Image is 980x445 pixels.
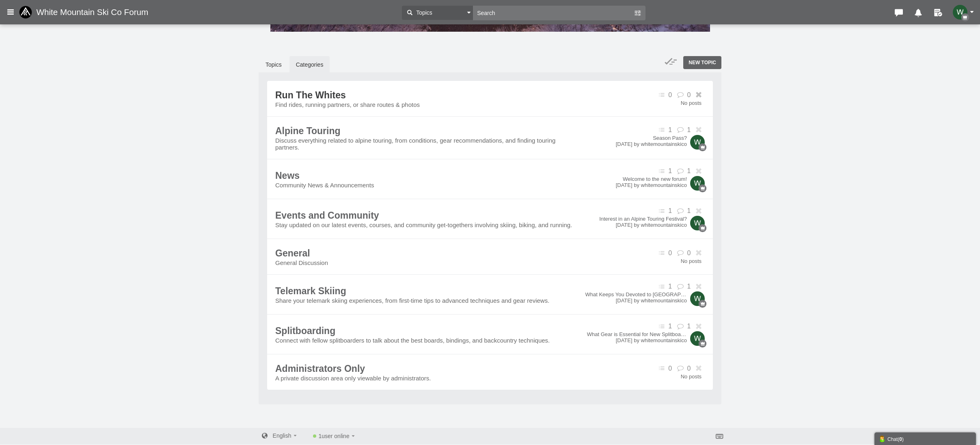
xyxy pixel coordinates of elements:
[668,283,672,290] span: 1
[275,126,341,136] a: Alpine Touring
[616,182,632,188] time: [DATE]
[687,323,691,330] span: 1
[687,365,691,372] span: 0
[275,210,379,221] a: Events and Community
[313,433,354,439] a: 1
[641,141,687,147] a: whitemountainskico
[402,6,473,20] button: Topics
[879,434,972,443] div: Chat
[616,297,632,304] time: [DATE]
[616,135,687,141] a: Season Pass?
[690,216,705,230] img: 83AiqeAAAABklEQVQDAO1nrz2uGMMZAAAAAElFTkSuQmCC
[690,176,705,191] img: 83AiqeAAAABklEQVQDAO1nrz2uGMMZAAAAAElFTkSuQmCC
[36,7,154,17] span: White Mountain Ski Co Forum
[687,283,691,290] span: 1
[19,6,36,19] img: favicon-32x32_635f13c0-c808-41eb-b1b8-0451d2c30446.png
[322,433,350,439] span: user online
[616,337,632,343] time: [DATE]
[275,248,310,258] a: General
[690,135,705,150] img: 83AiqeAAAABklEQVQDAO1nrz2uGMMZAAAAAElFTkSuQmCC
[473,6,633,20] input: Search
[259,56,288,73] a: Topics
[668,250,672,257] span: 0
[414,9,432,17] span: Topics
[585,291,687,297] a: What Keeps You Devoted to [GEOGRAPHIC_DATA] Skiing?
[668,323,672,330] span: 1
[616,176,687,182] a: Welcome to the new forum!
[898,436,904,442] span: ( )
[289,56,330,73] a: Categories
[616,141,632,147] time: [DATE]
[668,91,672,99] span: 0
[687,167,691,175] span: 1
[953,5,967,20] img: 83AiqeAAAABklEQVQDAO1nrz2uGMMZAAAAAElFTkSuQmCC
[275,363,365,374] a: Administrators Only
[687,91,691,99] span: 0
[587,331,687,337] a: What Gear is Essential for New Splitboarders?
[690,291,705,306] img: 83AiqeAAAABklEQVQDAO1nrz2uGMMZAAAAAElFTkSuQmCC
[275,90,346,100] a: Run The Whites
[275,170,300,181] a: News
[19,5,154,20] a: White Mountain Ski Co Forum
[687,126,691,134] span: 1
[668,207,672,215] span: 1
[668,126,672,134] span: 1
[275,326,335,336] a: Splitboarding
[641,337,687,343] a: whitemountainskico
[616,222,632,228] time: [DATE]
[690,331,705,346] img: 83AiqeAAAABklEQVQDAO1nrz2uGMMZAAAAAElFTkSuQmCC
[275,286,346,296] a: Telemark Skiing
[273,432,291,439] span: English
[689,60,716,65] span: New Topic
[668,365,672,372] span: 0
[641,222,687,228] a: whitemountainskico
[687,250,691,257] span: 0
[899,436,902,442] strong: 0
[641,182,687,188] a: whitemountainskico
[683,56,721,69] a: New Topic
[687,207,691,215] span: 1
[599,216,687,222] a: Interest in an Alpine Touring Festival?
[641,297,687,304] a: whitemountainskico
[668,167,672,175] span: 1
